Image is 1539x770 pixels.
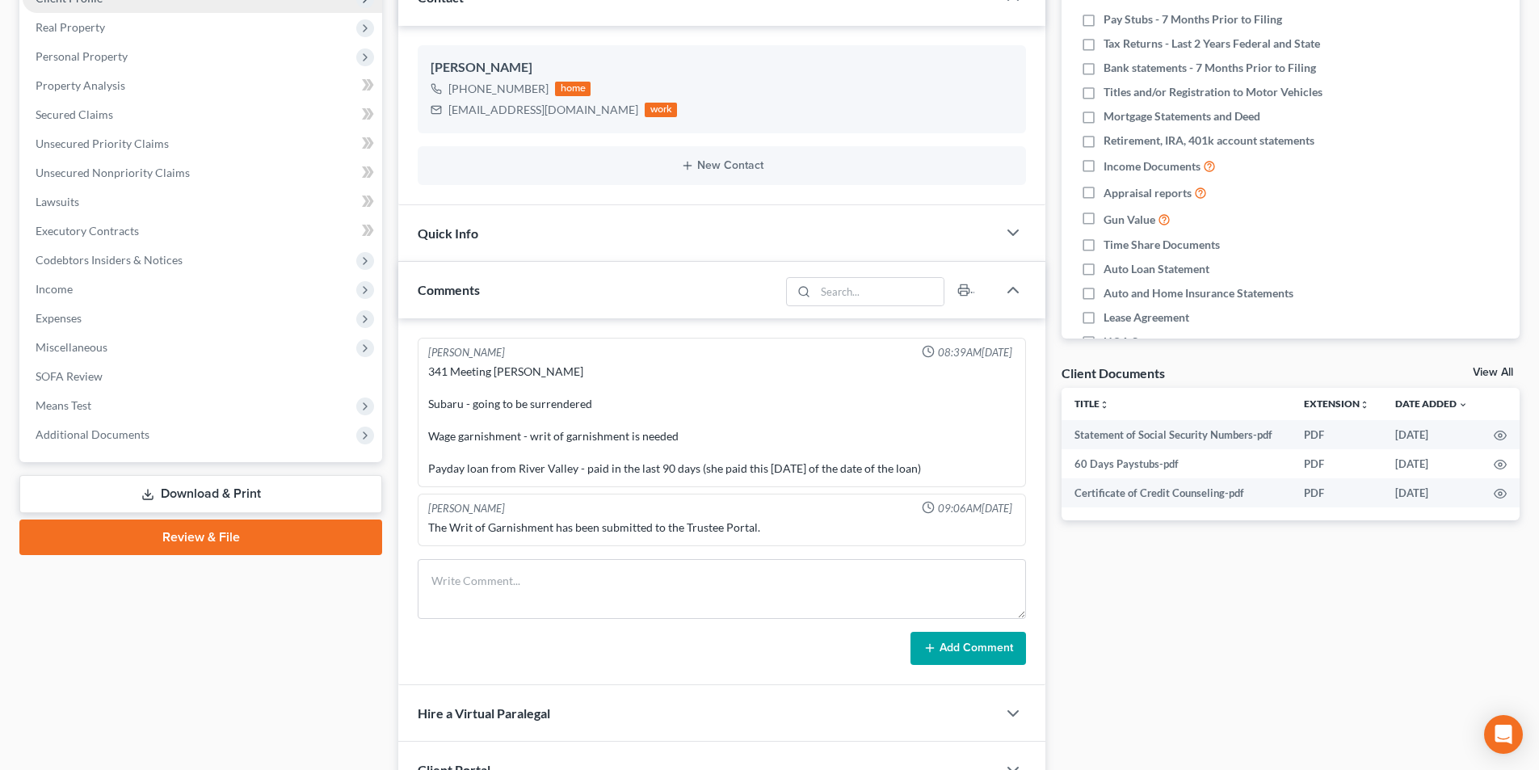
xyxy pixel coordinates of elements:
span: Executory Contracts [36,224,139,238]
a: View All [1473,367,1513,378]
span: Lawsuits [36,195,79,208]
span: Auto Loan Statement [1104,261,1209,277]
span: Codebtors Insiders & Notices [36,253,183,267]
div: Client Documents [1062,364,1165,381]
span: Means Test [36,398,91,412]
span: Retirement, IRA, 401k account statements [1104,133,1314,149]
span: Time Share Documents [1104,237,1220,253]
span: Appraisal reports [1104,185,1192,201]
a: Unsecured Nonpriority Claims [23,158,382,187]
a: Titleunfold_more [1074,398,1109,410]
a: Date Added expand_more [1395,398,1468,410]
td: [DATE] [1382,478,1481,507]
button: New Contact [431,159,1013,172]
span: Additional Documents [36,427,149,441]
span: 08:39AM[DATE] [938,345,1012,360]
span: Miscellaneous [36,340,107,354]
span: Real Property [36,20,105,34]
i: unfold_more [1100,400,1109,410]
td: Certificate of Credit Counseling-pdf [1062,478,1291,507]
td: PDF [1291,449,1382,478]
div: [EMAIL_ADDRESS][DOMAIN_NAME] [448,102,638,118]
span: Unsecured Nonpriority Claims [36,166,190,179]
span: Quick Info [418,225,478,241]
div: [PERSON_NAME] [428,501,505,516]
span: SOFA Review [36,369,103,383]
span: Income Documents [1104,158,1201,175]
div: The Writ of Garnishment has been submitted to the Trustee Portal. [428,520,1015,536]
span: Pay Stubs - 7 Months Prior to Filing [1104,11,1282,27]
div: [PERSON_NAME] [431,58,1013,78]
a: Unsecured Priority Claims [23,129,382,158]
div: Open Intercom Messenger [1484,715,1523,754]
span: Expenses [36,311,82,325]
td: PDF [1291,420,1382,449]
a: Executory Contracts [23,217,382,246]
span: 09:06AM[DATE] [938,501,1012,516]
td: [DATE] [1382,420,1481,449]
a: Lawsuits [23,187,382,217]
button: Add Comment [910,632,1026,666]
a: Download & Print [19,475,382,513]
td: Statement of Social Security Numbers-pdf [1062,420,1291,449]
span: Auto and Home Insurance Statements [1104,285,1293,301]
span: Income [36,282,73,296]
td: PDF [1291,478,1382,507]
a: Extensionunfold_more [1304,398,1369,410]
span: Personal Property [36,49,128,63]
div: work [645,103,677,117]
a: SOFA Review [23,362,382,391]
span: Titles and/or Registration to Motor Vehicles [1104,84,1322,100]
span: Hire a Virtual Paralegal [418,705,550,721]
div: [PERSON_NAME] [428,345,505,360]
span: Bank statements - 7 Months Prior to Filing [1104,60,1316,76]
span: Secured Claims [36,107,113,121]
span: Unsecured Priority Claims [36,137,169,150]
span: Comments [418,282,480,297]
span: Tax Returns - Last 2 Years Federal and State [1104,36,1320,52]
span: HOA Statement [1104,334,1184,350]
td: [DATE] [1382,449,1481,478]
span: Mortgage Statements and Deed [1104,108,1260,124]
div: home [555,82,591,96]
i: unfold_more [1360,400,1369,410]
div: 341 Meeting [PERSON_NAME] Subaru - going to be surrendered Wage garnishment - writ of garnishment... [428,364,1015,477]
a: Secured Claims [23,100,382,129]
input: Search... [816,278,944,305]
a: Property Analysis [23,71,382,100]
td: 60 Days Paystubs-pdf [1062,449,1291,478]
span: Gun Value [1104,212,1155,228]
span: Lease Agreement [1104,309,1189,326]
span: Property Analysis [36,78,125,92]
a: Review & File [19,520,382,555]
i: expand_more [1458,400,1468,410]
div: [PHONE_NUMBER] [448,81,549,97]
